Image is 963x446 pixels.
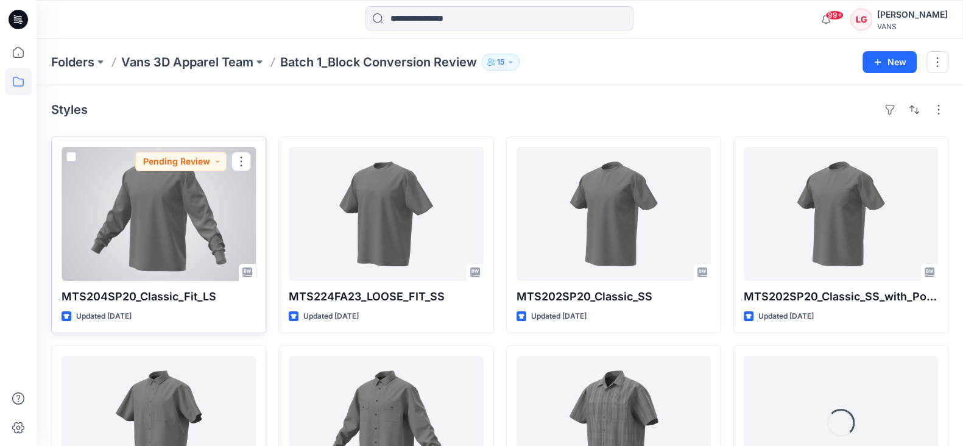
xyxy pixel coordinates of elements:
p: MTS224FA23_LOOSE_FIT_SS [289,288,483,305]
span: 99+ [825,10,844,20]
p: Updated [DATE] [758,310,814,323]
a: MTS202SP20_Classic_SS_with_Pocket [744,147,938,281]
p: Updated [DATE] [76,310,132,323]
a: MTS224FA23_LOOSE_FIT_SS [289,147,483,281]
p: MTS202SP20_Classic_SS [517,288,711,305]
p: Batch 1_Block Conversion Review [280,54,477,71]
a: MTS204SP20_Classic_Fit_LS [62,147,256,281]
h4: Styles [51,102,88,117]
button: 15 [482,54,520,71]
p: 15 [497,55,504,69]
a: MTS202SP20_Classic_SS [517,147,711,281]
p: MTS204SP20_Classic_Fit_LS [62,288,256,305]
p: Updated [DATE] [303,310,359,323]
div: LG [850,9,872,30]
p: Updated [DATE] [531,310,587,323]
div: VANS [877,22,948,31]
div: [PERSON_NAME] [877,7,948,22]
a: Folders [51,54,94,71]
a: Vans 3D Apparel Team [121,54,253,71]
p: MTS202SP20_Classic_SS_with_Pocket [744,288,938,305]
button: New [862,51,917,73]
